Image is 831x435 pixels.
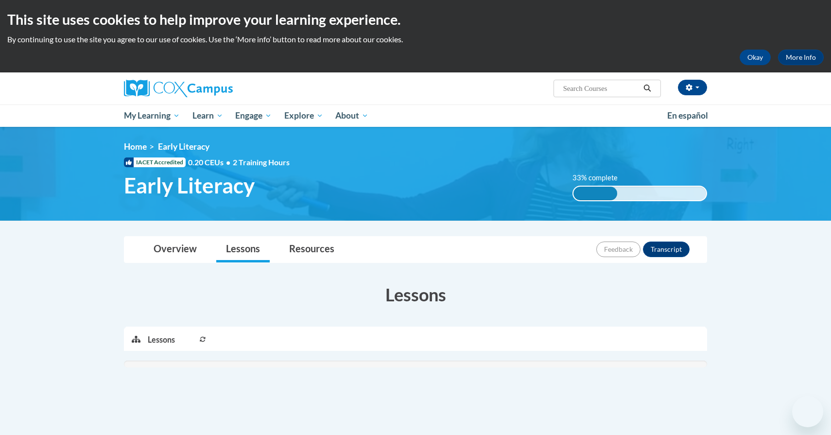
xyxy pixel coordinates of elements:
[109,104,722,127] div: Main menu
[562,83,640,94] input: Search Courses
[124,110,180,122] span: My Learning
[279,237,344,262] a: Resources
[216,237,270,262] a: Lessons
[284,110,323,122] span: Explore
[643,242,690,257] button: Transcript
[144,237,207,262] a: Overview
[572,173,628,183] label: 33% complete
[667,110,708,121] span: En español
[124,282,707,307] h3: Lessons
[148,334,175,345] p: Lessons
[124,173,255,198] span: Early Literacy
[188,157,233,168] span: 0.20 CEUs
[186,104,229,127] a: Learn
[124,141,147,152] a: Home
[573,187,617,200] div: 33% complete
[7,10,824,29] h2: This site uses cookies to help improve your learning experience.
[740,50,771,65] button: Okay
[778,50,824,65] a: More Info
[640,83,655,94] button: Search
[235,110,272,122] span: Engage
[278,104,329,127] a: Explore
[7,34,824,45] p: By continuing to use the site you agree to our use of cookies. Use the ‘More info’ button to read...
[158,141,209,152] span: Early Literacy
[192,110,223,122] span: Learn
[124,80,233,97] img: Cox Campus
[661,105,714,126] a: En español
[335,110,368,122] span: About
[124,80,309,97] a: Cox Campus
[329,104,375,127] a: About
[233,157,290,167] span: 2 Training Hours
[792,396,823,427] iframe: Button to launch messaging window
[678,80,707,95] button: Account Settings
[596,242,641,257] button: Feedback
[226,157,230,167] span: •
[118,104,186,127] a: My Learning
[124,157,186,167] span: IACET Accredited
[229,104,278,127] a: Engage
